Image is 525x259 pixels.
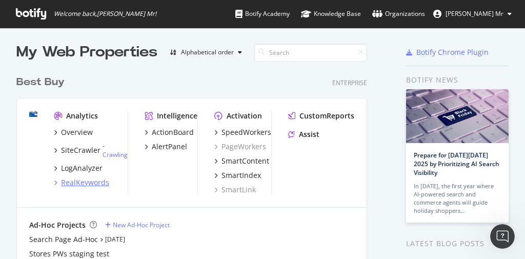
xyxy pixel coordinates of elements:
[61,177,109,188] div: RealKeywords
[416,47,489,57] div: Botify Chrome Plugin
[221,156,269,166] div: SmartContent
[301,9,361,19] div: Knowledge Base
[490,224,515,249] iframe: Intercom live chat
[54,142,128,159] a: SiteCrawler- Crawling
[16,75,65,90] div: Best Buy
[214,170,261,181] a: SmartIndex
[214,142,266,152] a: PageWorkers
[414,151,499,177] a: Prepare for [DATE][DATE] 2025 by Prioritizing AI Search Visibility
[406,47,489,57] a: Botify Chrome Plugin
[103,150,128,159] a: Crawling
[425,6,520,22] button: [PERSON_NAME] Mr
[181,49,234,55] div: Alphabetical order
[214,156,269,166] a: SmartContent
[103,142,128,159] div: -
[214,127,271,137] a: SpeedWorkers
[54,10,156,18] span: Welcome back, [PERSON_NAME] Mr !
[29,220,86,230] div: Ad-Hoc Projects
[166,44,246,61] button: Alphabetical order
[29,111,37,117] img: bestbuy.com
[406,89,509,143] img: Prepare for Black Friday 2025 by Prioritizing AI Search Visibility
[54,177,109,188] a: RealKeywords
[61,163,103,173] div: LogAnalyzer
[54,163,103,173] a: LogAnalyzer
[113,221,170,229] div: New Ad-Hoc Project
[254,44,367,62] input: Search
[235,9,290,19] div: Botify Academy
[406,238,509,249] div: Latest Blog Posts
[16,42,157,63] div: My Web Properties
[288,129,319,140] a: Assist
[227,111,262,121] div: Activation
[29,234,98,245] a: Search Page Ad-Hoc
[29,249,109,259] a: Stores PWs staging test
[157,111,197,121] div: Intelligence
[414,182,501,215] div: In [DATE], the first year where AI-powered search and commerce agents will guide holiday shoppers…
[145,127,194,137] a: ActionBoard
[61,145,100,155] div: SiteCrawler
[288,111,354,121] a: CustomReports
[16,75,69,90] a: Best Buy
[152,142,187,152] div: AlertPanel
[299,111,354,121] div: CustomReports
[372,9,425,19] div: Organizations
[105,221,170,229] a: New Ad-Hoc Project
[152,127,194,137] div: ActionBoard
[145,142,187,152] a: AlertPanel
[221,127,271,137] div: SpeedWorkers
[446,9,503,18] span: Rob Mr
[299,129,319,140] div: Assist
[66,111,98,121] div: Analytics
[61,127,93,137] div: Overview
[214,185,256,195] a: SmartLink
[221,170,261,181] div: SmartIndex
[105,235,125,244] a: [DATE]
[54,127,93,137] a: Overview
[332,78,367,87] div: Enterprise
[406,74,509,86] div: Botify news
